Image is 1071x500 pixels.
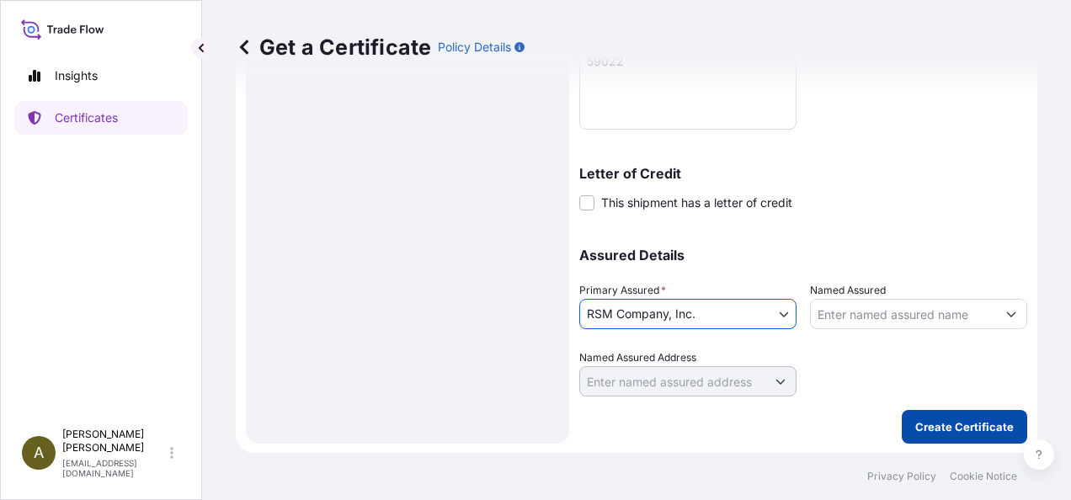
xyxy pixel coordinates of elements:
p: [PERSON_NAME] [PERSON_NAME] [62,428,167,455]
p: Assured Details [579,248,1027,262]
p: Policy Details [438,39,511,56]
label: Named Assured [810,282,886,299]
span: Primary Assured [579,282,666,299]
input: Named Assured Address [580,366,765,396]
input: Assured Name [811,299,996,329]
a: Cookie Notice [950,470,1017,483]
a: Certificates [14,101,188,135]
p: Create Certificate [915,418,1014,435]
button: Show suggestions [996,299,1026,329]
label: Named Assured Address [579,349,696,366]
p: Insights [55,67,98,84]
span: RSM Company, Inc. [587,306,695,322]
button: Show suggestions [765,366,796,396]
p: Certificates [55,109,118,126]
p: Get a Certificate [236,34,431,61]
button: Create Certificate [902,410,1027,444]
span: A [34,444,44,461]
p: [EMAIL_ADDRESS][DOMAIN_NAME] [62,458,167,478]
span: This shipment has a letter of credit [601,194,792,211]
a: Insights [14,59,188,93]
p: Letter of Credit [579,167,1027,180]
button: RSM Company, Inc. [579,299,797,329]
a: Privacy Policy [867,470,936,483]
